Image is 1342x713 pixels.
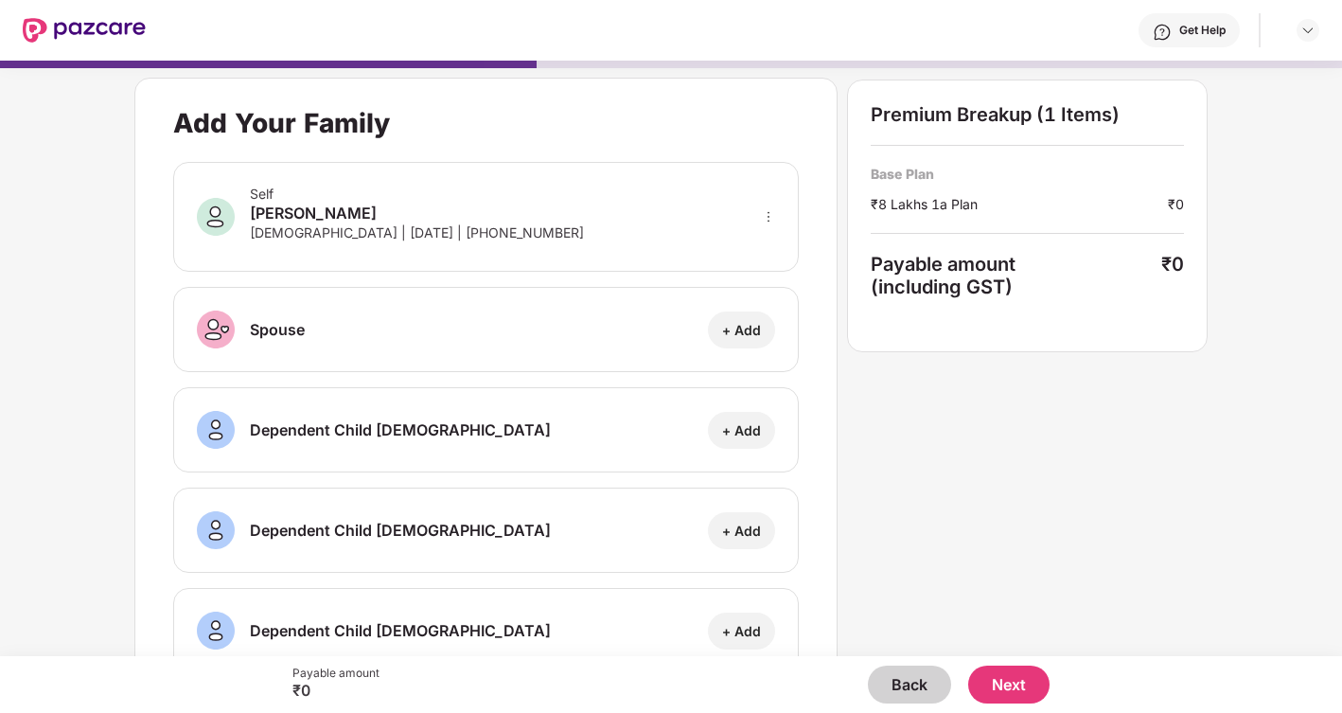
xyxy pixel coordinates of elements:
[173,107,390,139] div: Add Your Family
[1161,253,1184,298] div: ₹0
[250,224,584,241] div: [DEMOGRAPHIC_DATA] | [DATE] | [PHONE_NUMBER]
[250,419,551,441] div: Dependent Child [DEMOGRAPHIC_DATA]
[197,612,235,650] img: svg+xml;base64,PHN2ZyB3aWR0aD0iNDAiIGhlaWdodD0iNDAiIHZpZXdCb3g9IjAgMCA0MCA0MCIgZmlsbD0ibm9uZSIgeG...
[250,519,551,542] div: Dependent Child [DEMOGRAPHIC_DATA]
[868,666,951,704] button: Back
[871,103,1184,126] div: Premium Breakup (1 Items)
[871,165,1184,183] div: Base Plan
[23,18,146,43] img: New Pazcare Logo
[197,511,235,549] img: svg+xml;base64,PHN2ZyB3aWR0aD0iNDAiIGhlaWdodD0iNDAiIHZpZXdCb3g9IjAgMCA0MCA0MCIgZmlsbD0ibm9uZSIgeG...
[871,253,1161,298] div: Payable amount
[871,194,1168,214] div: ₹8 Lakhs 1a Plan
[722,421,761,439] div: + Add
[197,411,235,449] img: svg+xml;base64,PHN2ZyB3aWR0aD0iNDAiIGhlaWdodD0iNDAiIHZpZXdCb3g9IjAgMCA0MCA0MCIgZmlsbD0ibm9uZSIgeG...
[250,186,584,202] div: Self
[1300,23,1316,38] img: svg+xml;base64,PHN2ZyBpZD0iRHJvcGRvd24tMzJ4MzIiIHhtbG5zPSJodHRwOi8vd3d3LnczLm9yZy8yMDAwL3N2ZyIgd2...
[250,318,305,341] div: Spouse
[871,276,1013,298] span: (including GST)
[722,321,761,339] div: + Add
[1168,194,1184,214] div: ₹0
[722,522,761,540] div: + Add
[250,619,551,642] div: Dependent Child [DEMOGRAPHIC_DATA]
[197,198,235,236] img: svg+xml;base64,PHN2ZyB3aWR0aD0iNDAiIGhlaWdodD0iNDAiIHZpZXdCb3g9IjAgMCA0MCA0MCIgZmlsbD0ibm9uZSIgeG...
[722,622,761,640] div: + Add
[762,210,775,223] span: more
[292,666,380,681] div: Payable amount
[292,681,380,700] div: ₹0
[250,202,584,224] div: [PERSON_NAME]
[1153,23,1172,42] img: svg+xml;base64,PHN2ZyBpZD0iSGVscC0zMngzMiIgeG1sbnM9Imh0dHA6Ly93d3cudzMub3JnLzIwMDAvc3ZnIiB3aWR0aD...
[197,311,235,348] img: svg+xml;base64,PHN2ZyB3aWR0aD0iNDAiIGhlaWdodD0iNDAiIHZpZXdCb3g9IjAgMCA0MCA0MCIgZmlsbD0ibm9uZSIgeG...
[968,666,1050,704] button: Next
[1179,23,1226,38] div: Get Help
